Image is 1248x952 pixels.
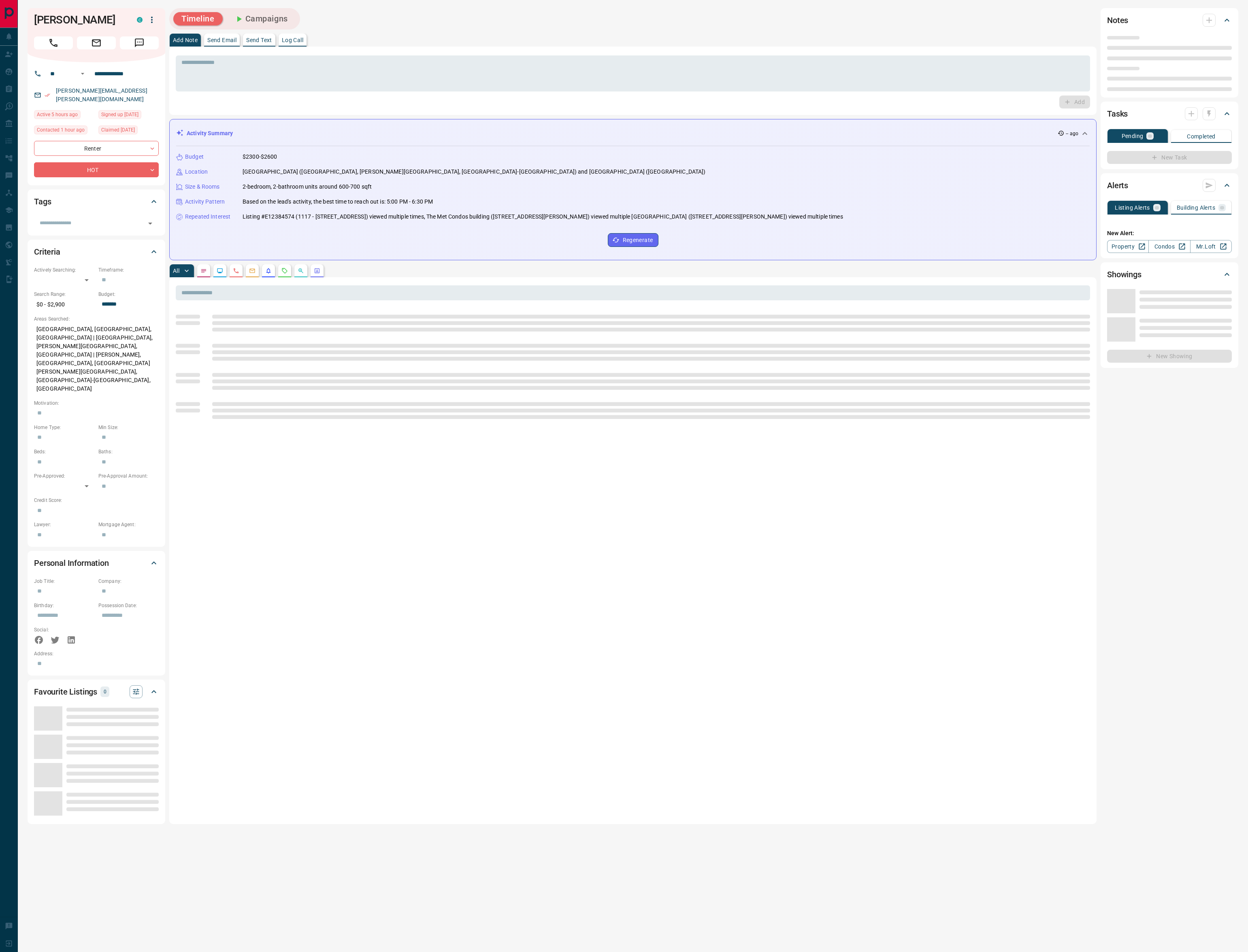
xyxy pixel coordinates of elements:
[233,268,239,274] svg: Calls
[243,198,433,206] p: Based on the lead's activity, the best time to reach out is: 5:00 PM - 6:30 PM
[120,36,159,49] span: Message
[1107,179,1128,192] h2: Alerts
[1107,265,1232,284] div: Showings
[78,69,87,79] button: Open
[1107,229,1232,238] p: New Alert:
[34,682,159,701] div: Favourite Listings0
[34,266,94,274] p: Actively Searching:
[34,298,94,311] p: $0 - $2,900
[217,268,223,274] svg: Lead Browsing Activity
[98,578,159,585] p: Company:
[34,472,94,480] p: Pre-Approved:
[246,37,272,43] p: Send Text
[103,687,107,696] p: 0
[98,266,159,274] p: Timeframe:
[34,553,159,573] div: Personal Information
[145,218,156,229] button: Open
[101,126,135,134] span: Claimed [DATE]
[77,36,116,49] span: Email
[98,521,159,528] p: Mortgage Agent:
[226,12,296,25] button: Campaigns
[243,168,705,176] p: [GEOGRAPHIC_DATA] ([GEOGRAPHIC_DATA], [PERSON_NAME][GEOGRAPHIC_DATA], [GEOGRAPHIC_DATA]-[GEOGRAPH...
[282,37,303,43] p: Log Call
[34,521,94,528] p: Lawyer:
[34,602,94,609] p: Birthday:
[34,315,159,323] p: Areas Searched:
[137,17,143,23] div: condos.ca
[34,192,159,211] div: Tags
[34,578,94,585] p: Job Title:
[1107,11,1232,30] div: Notes
[34,448,94,455] p: Beds:
[34,125,94,137] div: Mon Oct 13 2025
[314,268,320,274] svg: Agent Actions
[249,268,256,274] svg: Emails
[185,183,220,191] p: Size & Rooms
[1066,130,1078,137] p: -- ago
[1107,107,1128,120] h2: Tasks
[56,87,147,102] a: [PERSON_NAME][EMAIL_ADDRESS][PERSON_NAME][DOMAIN_NAME]
[34,162,159,177] div: HOT
[34,195,51,208] h2: Tags
[34,141,159,156] div: Renter
[34,291,94,298] p: Search Range:
[98,602,159,609] p: Possession Date:
[200,268,207,274] svg: Notes
[1107,176,1232,195] div: Alerts
[98,110,159,121] div: Wed Nov 22 2017
[34,685,97,698] h2: Favourite Listings
[98,424,159,431] p: Min Size:
[34,245,60,258] h2: Criteria
[1107,268,1142,281] h2: Showings
[34,13,125,26] h1: [PERSON_NAME]
[207,37,236,43] p: Send Email
[1107,240,1149,253] a: Property
[173,37,198,43] p: Add Note
[1148,240,1190,253] a: Condos
[243,153,277,161] p: $2300-$2600
[265,268,272,274] svg: Listing Alerts
[34,626,94,633] p: Social:
[34,424,94,431] p: Home Type:
[98,448,159,455] p: Baths:
[101,110,138,119] span: Signed up [DATE]
[34,242,159,261] div: Criteria
[281,268,288,274] svg: Requests
[34,36,73,49] span: Call
[185,212,230,221] p: Repeated Interest
[608,233,658,247] button: Regenerate
[1107,104,1232,123] div: Tasks
[187,129,233,138] p: Activity Summary
[185,198,225,206] p: Activity Pattern
[1187,134,1216,139] p: Completed
[1122,133,1144,139] p: Pending
[185,153,204,161] p: Budget
[34,399,159,407] p: Motivation:
[185,168,208,176] p: Location
[1177,205,1215,210] p: Building Alerts
[173,12,223,25] button: Timeline
[34,110,94,121] div: Mon Oct 13 2025
[176,126,1090,141] div: Activity Summary-- ago
[173,268,179,274] p: All
[34,557,109,569] h2: Personal Information
[98,472,159,480] p: Pre-Approval Amount:
[1107,14,1128,27] h2: Notes
[298,268,304,274] svg: Opportunities
[37,126,85,134] span: Contacted 1 hour ago
[34,650,159,657] p: Address:
[34,323,159,395] p: [GEOGRAPHIC_DATA], [GEOGRAPHIC_DATA], [GEOGRAPHIC_DATA] | [GEOGRAPHIC_DATA], [PERSON_NAME][GEOGRA...
[243,212,843,221] p: Listing #E12384574 (1117 - [STREET_ADDRESS]) viewed multiple times, The Met Condos building ([STR...
[1115,205,1150,210] p: Listing Alerts
[34,497,159,504] p: Credit Score:
[98,291,159,298] p: Budget:
[45,92,50,98] svg: Email Verified
[243,183,372,191] p: 2-bedroom, 2-bathroom units around 600-700 sqft
[98,125,159,137] div: Thu Nov 23 2017
[1190,240,1232,253] a: Mr.Loft
[37,110,78,119] span: Active 5 hours ago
